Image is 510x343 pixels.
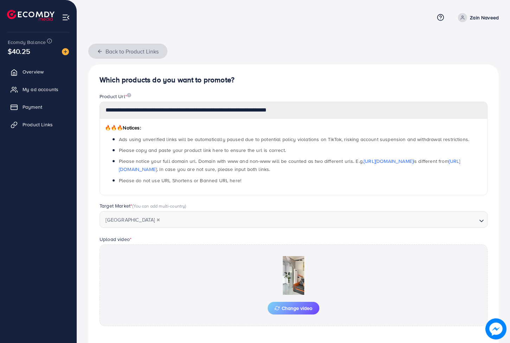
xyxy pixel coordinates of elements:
[5,82,71,96] a: My ad accounts
[8,39,46,46] span: Ecomdy Balance
[105,124,141,131] span: Notices:
[7,10,55,21] img: logo
[100,236,132,243] label: Upload video
[5,117,71,132] a: Product Links
[157,218,160,222] button: Deselect Pakistan
[364,158,413,165] a: [URL][DOMAIN_NAME]
[100,211,487,228] div: Search for option
[88,44,167,59] button: Back to Product Links
[100,76,487,84] h4: Which products do you want to promote?
[127,93,131,97] img: image
[132,203,186,209] span: (You can add multi-country)
[100,93,131,100] label: Product Url
[23,68,44,75] span: Overview
[23,121,53,128] span: Product Links
[470,13,499,22] p: Zain Naveed
[268,302,319,315] button: Change video
[62,48,69,55] img: image
[455,13,499,22] a: Zain Naveed
[487,320,504,337] img: image
[119,147,286,154] span: Please copy and paste your product link here to ensure the url is correct.
[62,13,70,21] img: menu
[5,65,71,79] a: Overview
[119,177,241,184] span: Please do not use URL Shortens or Banned URL here!
[100,202,186,209] label: Target Market
[164,215,476,226] input: Search for option
[119,158,460,173] span: Please notice your full domain url. Domain with www and non-www will be counted as two different ...
[5,100,71,114] a: Payment
[23,103,42,110] span: Payment
[102,215,163,225] span: [GEOGRAPHIC_DATA]
[105,124,123,131] span: 🔥🔥🔥
[275,306,312,311] span: Change video
[119,136,469,143] span: Ads using unverified links will be automatically paused due to potential policy violations on Tik...
[7,42,31,61] span: $40.25
[23,86,58,93] span: My ad accounts
[259,256,329,295] img: Preview Image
